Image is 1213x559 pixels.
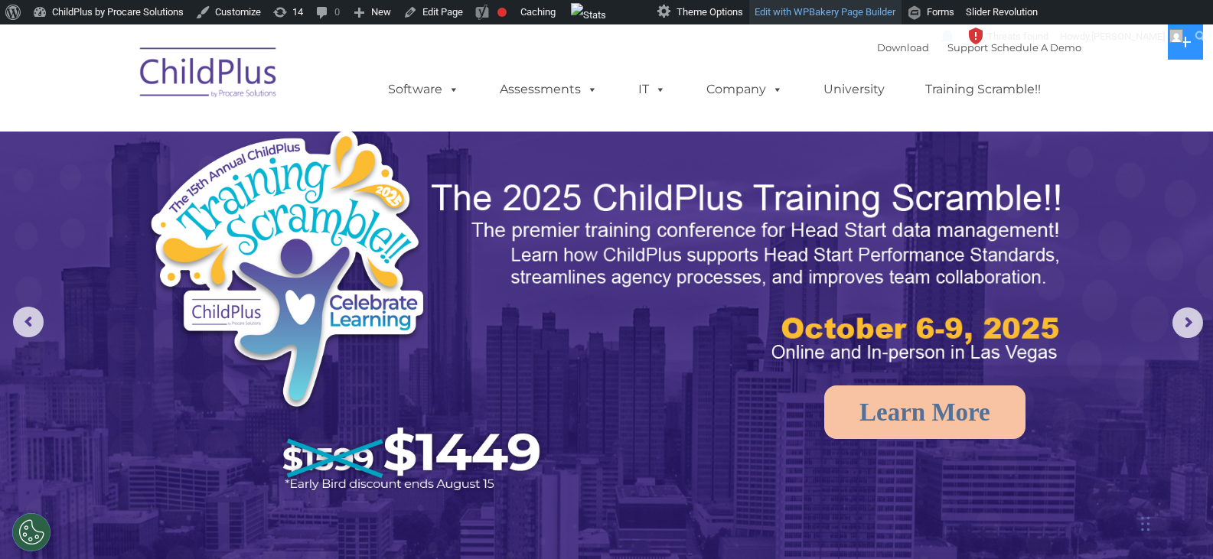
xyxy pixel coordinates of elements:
[497,8,507,17] div: Needs improvement
[484,74,613,105] a: Assessments
[877,41,1081,54] font: |
[213,164,278,175] span: Phone number
[132,37,285,113] img: ChildPlus by Procare Solutions
[1141,501,1150,547] div: Drag
[213,101,259,112] span: Last name
[910,74,1056,105] a: Training Scramble!!
[966,6,1038,18] span: Slider Revolution
[964,24,1055,49] a: View security scan details
[571,3,606,28] img: Views over 48 hours. Click for more Jetpack Stats.
[1055,24,1189,49] a: Howdy,
[808,74,900,105] a: University
[824,385,1026,439] a: Learn More
[623,74,681,105] a: IT
[373,74,474,105] a: Software
[691,74,798,105] a: Company
[877,41,929,54] a: Download
[12,513,51,551] button: Cookies Settings
[963,394,1213,559] iframe: Chat Widget
[1091,31,1165,42] span: [PERSON_NAME]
